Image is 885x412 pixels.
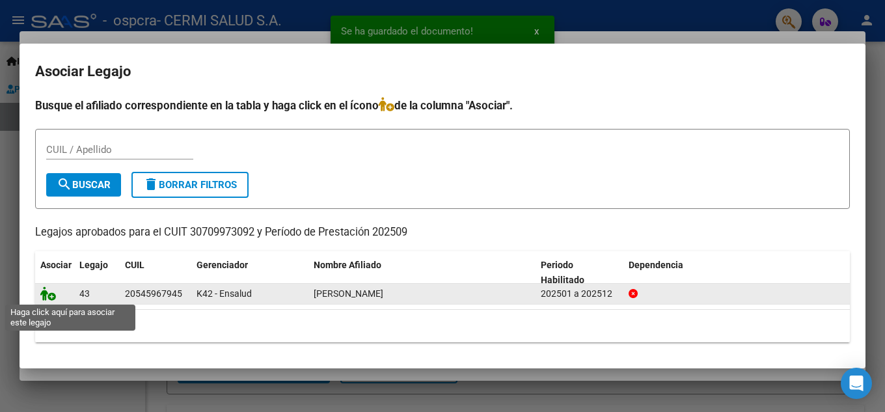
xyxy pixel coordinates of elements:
[57,176,72,192] mat-icon: search
[46,173,121,197] button: Buscar
[623,251,851,294] datatable-header-cell: Dependencia
[541,260,584,285] span: Periodo Habilitado
[40,260,72,270] span: Asociar
[131,172,249,198] button: Borrar Filtros
[35,310,850,342] div: 1 registros
[629,260,683,270] span: Dependencia
[541,286,618,301] div: 202501 a 202512
[143,176,159,192] mat-icon: delete
[536,251,623,294] datatable-header-cell: Periodo Habilitado
[841,368,872,399] div: Open Intercom Messenger
[79,288,90,299] span: 43
[197,260,248,270] span: Gerenciador
[191,251,308,294] datatable-header-cell: Gerenciador
[120,251,191,294] datatable-header-cell: CUIL
[314,288,383,299] span: GOMEZ JANO TAHIEL
[143,179,237,191] span: Borrar Filtros
[35,59,850,84] h2: Asociar Legajo
[35,225,850,241] p: Legajos aprobados para el CUIT 30709973092 y Período de Prestación 202509
[197,288,252,299] span: K42 - Ensalud
[125,286,182,301] div: 20545967945
[35,251,74,294] datatable-header-cell: Asociar
[57,179,111,191] span: Buscar
[74,251,120,294] datatable-header-cell: Legajo
[314,260,381,270] span: Nombre Afiliado
[308,251,536,294] datatable-header-cell: Nombre Afiliado
[79,260,108,270] span: Legajo
[35,97,850,114] h4: Busque el afiliado correspondiente en la tabla y haga click en el ícono de la columna "Asociar".
[125,260,144,270] span: CUIL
